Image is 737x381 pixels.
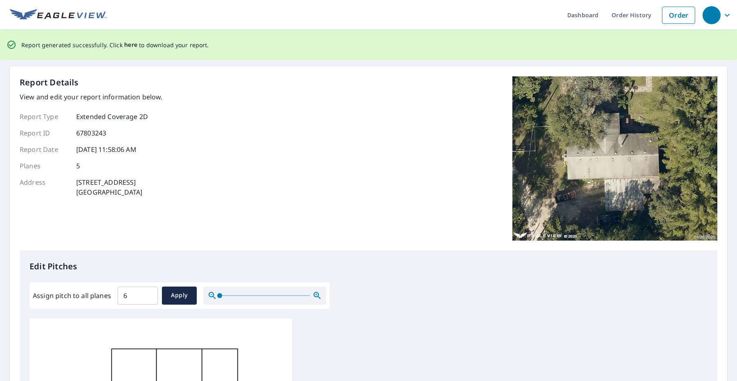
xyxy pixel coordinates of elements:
p: Address [20,177,69,197]
p: Report ID [20,128,69,138]
button: here [124,40,138,50]
p: Report Type [20,112,69,122]
p: Edit Pitches [30,260,707,273]
input: 00.0 [118,284,158,307]
p: Report Date [20,145,69,154]
a: Order [662,7,695,24]
p: [STREET_ADDRESS] [GEOGRAPHIC_DATA] [76,177,143,197]
p: View and edit your report information below. [20,92,163,102]
p: Planes [20,161,69,171]
img: EV Logo [10,9,107,21]
img: Top image [512,76,717,241]
p: Extended Coverage 2D [76,112,148,122]
p: Report generated successfully. Click to download your report. [21,40,209,50]
p: 5 [76,161,80,171]
p: Report Details [20,76,79,89]
label: Assign pitch to all planes [33,291,111,301]
button: Apply [162,287,197,305]
span: Apply [168,290,190,301]
p: 67803243 [76,128,106,138]
p: [DATE] 11:58:06 AM [76,145,136,154]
